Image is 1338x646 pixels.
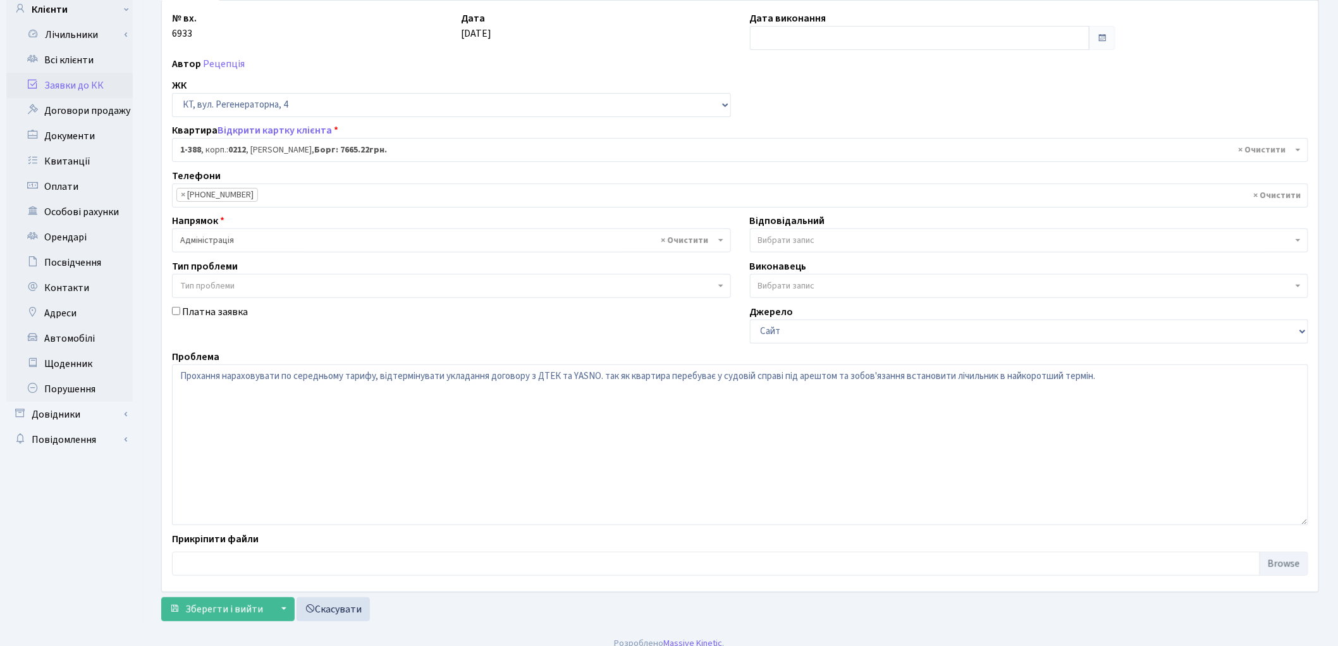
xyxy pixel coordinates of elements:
textarea: Прохання нараховувати по середньому тарифу, відтермінувати укладання договору з ДТЕК та YASNO. та... [172,364,1308,525]
a: Заявки до КК [6,73,133,98]
label: Проблема [172,349,219,364]
b: Борг: 7665.22грн. [314,144,387,156]
span: Адміністрація [172,228,731,252]
a: Автомобілі [6,326,133,351]
label: Відповідальний [750,213,825,228]
label: Прикріпити файли [172,531,259,547]
label: Дата [461,11,485,26]
a: Документи [6,123,133,149]
label: Телефони [172,168,221,183]
label: ЖК [172,78,187,93]
a: Відкрити картку клієнта [218,123,332,137]
label: Джерело [750,304,794,320]
span: <b>1-388</b>, корп.: <b>0212</b>, Щербина Андрій Олександрович, <b>Борг: 7665.22грн.</b> [180,144,1292,156]
a: Лічильники [15,22,133,47]
span: Тип проблеми [180,280,235,292]
button: Зберегти і вийти [161,597,271,621]
div: [DATE] [451,11,740,50]
a: Рецепція [203,57,245,71]
label: Виконавець [750,259,807,274]
span: Видалити всі елементи [661,234,709,247]
a: Особові рахунки [6,199,133,225]
span: Вибрати запис [758,280,815,292]
a: Всі клієнти [6,47,133,73]
span: Адміністрація [180,234,715,247]
li: 098-450-58-95 [176,188,258,202]
a: Квитанції [6,149,133,174]
b: 1-388 [180,144,201,156]
span: Зберегти і вийти [185,602,263,616]
b: 0212 [228,144,246,156]
a: Договори продажу [6,98,133,123]
div: 6933 [163,11,451,50]
a: Щоденник [6,351,133,376]
label: Квартира [172,123,338,138]
label: Автор [172,56,201,71]
label: Тип проблеми [172,259,238,274]
span: Видалити всі елементи [1239,144,1286,156]
a: Довідники [6,402,133,427]
a: Посвідчення [6,250,133,275]
span: Вибрати запис [758,234,815,247]
a: Адреси [6,301,133,326]
span: Видалити всі елементи [1254,189,1301,202]
label: № вх. [172,11,197,26]
a: Оплати [6,174,133,199]
span: × [181,189,185,201]
span: <b>1-388</b>, корп.: <b>0212</b>, Щербина Андрій Олександрович, <b>Борг: 7665.22грн.</b> [172,138,1308,162]
a: Порушення [6,376,133,402]
a: Скасувати [297,597,370,621]
a: Орендарі [6,225,133,250]
a: Повідомлення [6,427,133,452]
label: Напрямок [172,213,224,228]
label: Платна заявка [182,304,248,320]
a: Контакти [6,275,133,301]
label: Дата виконання [750,11,826,26]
